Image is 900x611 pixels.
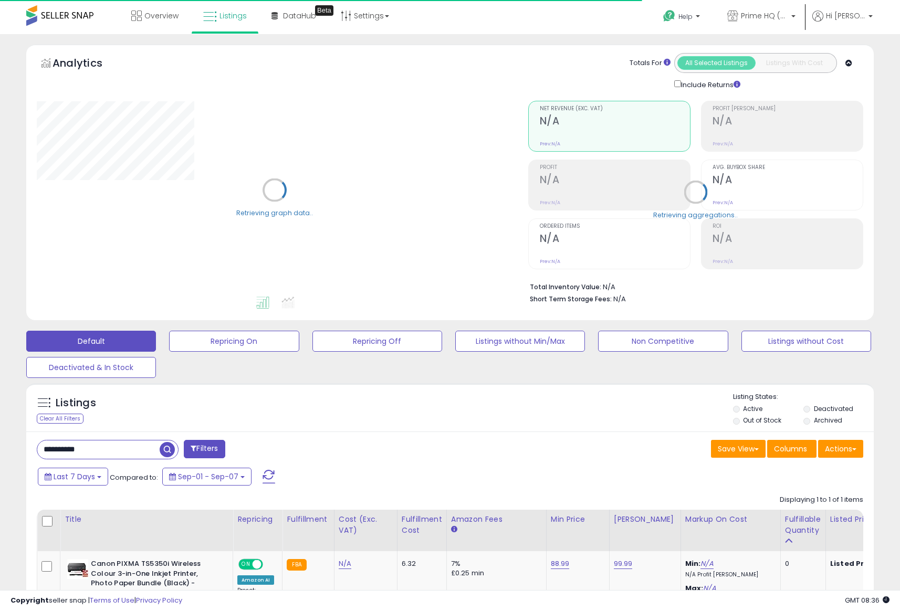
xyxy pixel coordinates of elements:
[780,495,863,505] div: Displaying 1 to 1 of 1 items
[236,208,313,217] div: Retrieving graph data..
[826,10,865,21] span: Hi [PERSON_NAME]
[743,416,781,425] label: Out of Stock
[219,10,247,21] span: Listings
[743,404,762,413] label: Active
[11,595,49,605] strong: Copyright
[685,583,704,593] b: Max:
[162,468,252,486] button: Sep-01 - Sep-07
[169,331,299,352] button: Repricing On
[614,559,633,569] a: 99.99
[814,416,842,425] label: Archived
[237,587,274,610] div: Preset:
[402,559,438,568] div: 6.32
[402,514,442,536] div: Fulfillment Cost
[237,575,274,585] div: Amazon AI
[184,440,225,458] button: Filters
[703,583,716,594] a: N/A
[237,514,278,525] div: Repricing
[663,9,676,23] i: Get Help
[655,2,710,34] a: Help
[287,559,306,571] small: FBA
[178,471,238,482] span: Sep-01 - Sep-07
[65,514,228,525] div: Title
[37,414,83,424] div: Clear All Filters
[678,12,693,21] span: Help
[700,559,713,569] a: N/A
[239,560,253,569] span: ON
[451,568,538,578] div: £0.25 min
[685,571,772,578] p: N/A Profit [PERSON_NAME]
[136,595,182,605] a: Privacy Policy
[741,331,871,352] button: Listings without Cost
[315,5,333,16] div: Tooltip anchor
[287,514,329,525] div: Fulfillment
[261,560,278,569] span: OFF
[90,595,134,605] a: Terms of Use
[755,56,833,70] button: Listings With Cost
[339,514,393,536] div: Cost (Exc. VAT)
[67,559,88,579] img: 419UmMJh87L._SL40_.jpg
[785,559,818,568] div: 0
[767,440,817,458] button: Columns
[598,331,728,352] button: Non Competitive
[455,331,585,352] button: Listings without Min/Max
[785,514,821,536] div: Fulfillable Quantity
[551,514,605,525] div: Min Price
[312,331,442,352] button: Repricing Off
[685,559,701,568] b: Min:
[451,559,538,568] div: 7%
[551,559,570,569] a: 88.99
[144,10,179,21] span: Overview
[681,510,780,551] th: The percentage added to the cost of goods (COGS) that forms the calculator for Min & Max prices.
[26,357,156,378] button: Deactivated & In Stock
[614,514,676,525] div: [PERSON_NAME]
[11,596,182,606] div: seller snap | |
[666,78,753,90] div: Include Returns
[677,56,756,70] button: All Selected Listings
[53,56,123,73] h5: Analytics
[283,10,316,21] span: DataHub
[774,444,807,454] span: Columns
[110,472,158,482] span: Compared to:
[451,525,457,534] small: Amazon Fees.
[54,471,95,482] span: Last 7 Days
[653,210,738,219] div: Retrieving aggregations..
[830,559,878,568] b: Listed Price:
[451,514,542,525] div: Amazon Fees
[812,10,873,34] a: Hi [PERSON_NAME]
[814,404,853,413] label: Deactivated
[845,595,889,605] span: 2025-09-15 08:36 GMT
[711,440,766,458] button: Save View
[339,559,351,569] a: N/A
[685,514,776,525] div: Markup on Cost
[818,440,863,458] button: Actions
[26,331,156,352] button: Default
[733,392,874,402] p: Listing States:
[38,468,108,486] button: Last 7 Days
[630,58,671,68] div: Totals For
[56,396,96,410] h5: Listings
[741,10,788,21] span: Prime HQ (Vat Reg)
